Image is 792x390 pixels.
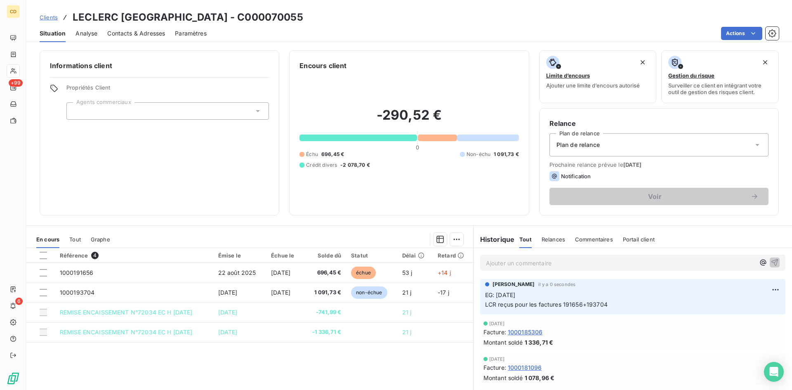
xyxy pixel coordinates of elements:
button: Limite d’encoursAjouter une limite d’encours autorisé [539,50,657,103]
div: CD [7,5,20,18]
span: il y a 0 secondes [538,282,576,287]
span: 22 août 2025 [218,269,256,276]
span: Crédit divers [306,161,337,169]
span: Montant soldé [483,373,523,382]
span: 1 091,73 € [494,151,519,158]
span: Notification [561,173,591,180]
div: Délai [402,252,428,259]
span: Analyse [75,29,97,38]
span: 696,45 € [308,269,341,277]
h3: LECLERC [GEOGRAPHIC_DATA] - C000070055 [73,10,303,25]
span: [DATE] [623,161,642,168]
span: 1000185306 [508,328,543,336]
span: [DATE] [271,289,290,296]
a: Clients [40,13,58,21]
span: Plan de relance [556,141,600,149]
h6: Encours client [299,61,346,71]
h6: Relance [549,118,768,128]
span: [DATE] [489,321,505,326]
img: Logo LeanPay [7,372,20,385]
div: Solde dû [308,252,341,259]
span: 21 j [402,289,412,296]
button: Actions [721,27,762,40]
span: En cours [36,236,59,243]
span: 1000191656 [60,269,94,276]
span: Échu [306,151,318,158]
span: -1 336,71 € [308,328,341,336]
span: 21 j [402,309,412,316]
h2: -290,52 € [299,107,519,132]
div: Émise le [218,252,262,259]
span: 4 [91,252,99,259]
span: 21 j [402,329,412,336]
div: Échue le [271,252,298,259]
span: Facture : [483,363,506,372]
span: REMISE ENCAISSEMENT N°72034 EC H [DATE] [60,309,193,316]
span: [DATE] [218,289,238,296]
span: +99 [9,79,23,87]
input: Ajouter une valeur [73,107,80,115]
span: Ajouter une limite d’encours autorisé [546,82,640,89]
span: Portail client [623,236,655,243]
span: Tout [519,236,532,243]
span: 1 091,73 € [308,288,341,297]
span: Clients [40,14,58,21]
span: Situation [40,29,66,38]
span: Propriétés Client [66,84,269,96]
span: 1000193704 [60,289,95,296]
span: EG: [DATE] LCR reçus pour les factures 191656+193704 [485,291,608,308]
span: Graphe [91,236,110,243]
span: [PERSON_NAME] [493,281,535,288]
span: Tout [69,236,81,243]
span: 1 336,71 € [525,338,554,347]
div: Référence [60,252,208,259]
span: 1000181096 [508,363,542,372]
span: Non-échu [467,151,490,158]
span: Surveiller ce client en intégrant votre outil de gestion des risques client. [668,82,772,95]
div: Retard [438,252,468,259]
div: Statut [351,252,392,259]
h6: Informations client [50,61,269,71]
h6: Historique [474,234,515,244]
span: Limite d’encours [546,72,590,79]
span: Commentaires [575,236,613,243]
span: 0 [416,144,419,151]
span: 53 j [402,269,412,276]
span: Montant soldé [483,338,523,347]
button: Voir [549,188,768,205]
span: [DATE] [271,269,290,276]
span: Contacts & Adresses [107,29,165,38]
span: [DATE] [218,309,238,316]
span: -2 078,70 € [340,161,370,169]
span: [DATE] [218,329,238,336]
span: échue [351,267,376,279]
span: 6 [15,298,23,305]
span: Paramètres [175,29,207,38]
span: non-échue [351,286,387,299]
span: 696,45 € [321,151,344,158]
span: 1 078,96 € [525,373,555,382]
span: -17 j [438,289,449,296]
span: Prochaine relance prévue le [549,161,768,168]
button: Gestion du risqueSurveiller ce client en intégrant votre outil de gestion des risques client. [661,50,779,103]
span: Voir [559,193,750,200]
span: Gestion du risque [668,72,714,79]
span: [DATE] [489,357,505,362]
span: Relances [542,236,565,243]
span: -741,99 € [308,308,341,317]
span: REMISE ENCAISSEMENT N°72034 EC H [DATE] [60,329,193,336]
div: Open Intercom Messenger [764,362,784,382]
span: Facture : [483,328,506,336]
span: +14 j [438,269,451,276]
